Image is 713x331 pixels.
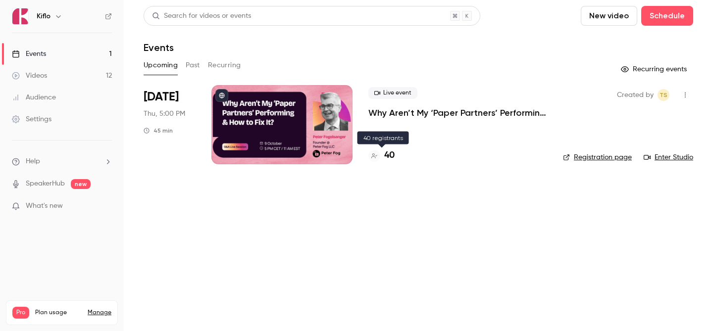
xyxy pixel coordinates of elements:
[12,307,29,319] span: Pro
[12,8,28,24] img: Kiflo
[26,156,40,167] span: Help
[208,57,241,73] button: Recurring
[617,89,654,101] span: Created by
[144,109,185,119] span: Thu, 5:00 PM
[26,201,63,211] span: What's new
[384,149,395,162] h4: 40
[100,202,112,211] iframe: Noticeable Trigger
[12,93,56,102] div: Audience
[144,127,173,135] div: 45 min
[641,6,693,26] button: Schedule
[368,149,395,162] a: 40
[368,107,547,119] a: Why Aren’t My ‘Paper Partners’ Performing & How to Fix It?
[37,11,51,21] h6: Kiflo
[144,85,196,164] div: Oct 9 Thu, 5:00 PM (Europe/Rome)
[581,6,637,26] button: New video
[71,179,91,189] span: new
[12,156,112,167] li: help-dropdown-opener
[368,87,417,99] span: Live event
[658,89,669,101] span: Tomica Stojanovikj
[644,152,693,162] a: Enter Studio
[144,42,174,53] h1: Events
[12,114,51,124] div: Settings
[660,89,667,101] span: TS
[12,71,47,81] div: Videos
[616,61,693,77] button: Recurring events
[186,57,200,73] button: Past
[144,57,178,73] button: Upcoming
[26,179,65,189] a: SpeakerHub
[35,309,82,317] span: Plan usage
[12,49,46,59] div: Events
[563,152,632,162] a: Registration page
[88,309,111,317] a: Manage
[144,89,179,105] span: [DATE]
[152,11,251,21] div: Search for videos or events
